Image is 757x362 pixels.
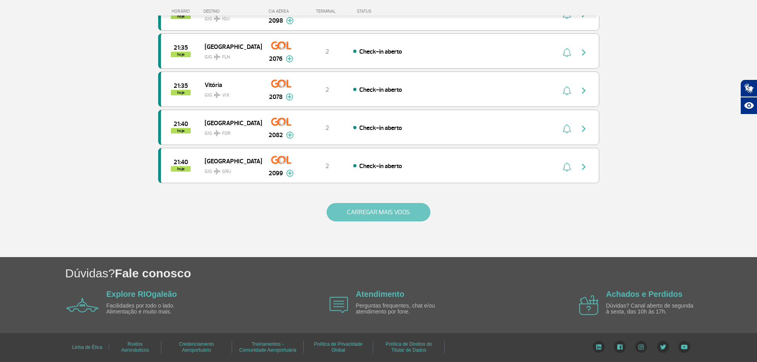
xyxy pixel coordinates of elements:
[635,341,647,353] img: Instagram
[606,303,697,315] p: Dúvidas? Canal aberto de segunda à sexta, das 10h às 17h.
[161,9,204,14] div: HORÁRIO
[359,124,402,132] span: Check-in aberto
[353,9,418,14] div: STATUS
[614,341,626,353] img: Facebook
[269,130,283,140] span: 2082
[356,303,447,315] p: Perguntas frequentes, chat e/ou atendimento por fone.
[325,86,329,94] span: 2
[325,48,329,56] span: 2
[356,290,404,298] a: Atendimento
[65,265,757,281] h1: Dúvidas?
[359,48,402,56] span: Check-in aberto
[563,162,571,172] img: sino-painel-voo.svg
[72,342,102,353] a: Linha de Ética
[269,92,283,102] span: 2078
[205,118,256,128] span: [GEOGRAPHIC_DATA]
[106,290,177,298] a: Explore RIOgaleão
[606,290,682,298] a: Achados e Perdidos
[239,339,296,356] a: Treinamentos - Comunidade Aeroportuária
[579,124,589,134] img: seta-direita-painel-voo.svg
[115,267,191,280] span: Fale conosco
[579,86,589,95] img: seta-direita-painel-voo.svg
[301,9,353,14] div: TERMINAL
[106,303,198,315] p: Facilidades por todo o lado. Alimentação e muito mais.
[563,86,571,95] img: sino-painel-voo.svg
[121,339,149,356] a: Ruídos Aeronáuticos
[740,79,757,114] div: Plugin de acessibilidade da Hand Talk.
[205,41,256,52] span: [GEOGRAPHIC_DATA]
[214,92,221,98] img: destiny_airplane.svg
[329,297,348,313] img: airplane icon
[359,86,402,94] span: Check-in aberto
[214,130,221,136] img: destiny_airplane.svg
[269,168,283,178] span: 2099
[205,49,256,61] span: GIG
[286,17,294,24] img: mais-info-painel-voo.svg
[269,16,283,25] span: 2098
[174,159,188,165] span: 2025-08-26 21:40:00
[203,9,261,14] div: DESTINO
[286,93,293,101] img: mais-info-painel-voo.svg
[205,156,256,166] span: [GEOGRAPHIC_DATA]
[261,9,301,14] div: CIA AÉREA
[174,45,188,50] span: 2025-08-26 21:35:00
[222,168,231,175] span: GRU
[286,132,294,139] img: mais-info-painel-voo.svg
[174,121,188,127] span: 2025-08-26 21:40:00
[678,341,690,353] img: YouTube
[657,341,669,353] img: Twitter
[325,124,329,132] span: 2
[171,166,191,172] span: hoje
[327,203,430,221] button: CARREGAR MAIS VOOS
[222,130,230,137] span: FOR
[579,295,598,315] img: airplane icon
[179,339,214,356] a: Credenciamento Aeroportuário
[359,162,402,170] span: Check-in aberto
[222,54,230,61] span: FLN
[386,339,432,356] a: Política de Direitos do Titular de Dados
[171,128,191,134] span: hoje
[579,162,589,172] img: seta-direita-painel-voo.svg
[171,90,191,95] span: hoje
[325,162,329,170] span: 2
[205,164,256,175] span: GIG
[563,124,571,134] img: sino-painel-voo.svg
[205,79,256,90] span: Vitória
[222,92,230,99] span: VIX
[286,170,294,177] img: mais-info-painel-voo.svg
[740,97,757,114] button: Abrir recursos assistivos.
[314,339,362,356] a: Política de Privacidade Global
[205,126,256,137] span: GIG
[214,54,221,60] img: destiny_airplane.svg
[563,48,571,57] img: sino-painel-voo.svg
[174,83,188,89] span: 2025-08-26 21:35:00
[579,48,589,57] img: seta-direita-painel-voo.svg
[269,54,283,64] span: 2076
[740,79,757,97] button: Abrir tradutor de língua de sinais.
[171,52,191,57] span: hoje
[286,55,293,62] img: mais-info-painel-voo.svg
[214,168,221,174] img: destiny_airplane.svg
[592,341,605,353] img: LinkedIn
[66,298,99,312] img: airplane icon
[205,87,256,99] span: GIG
